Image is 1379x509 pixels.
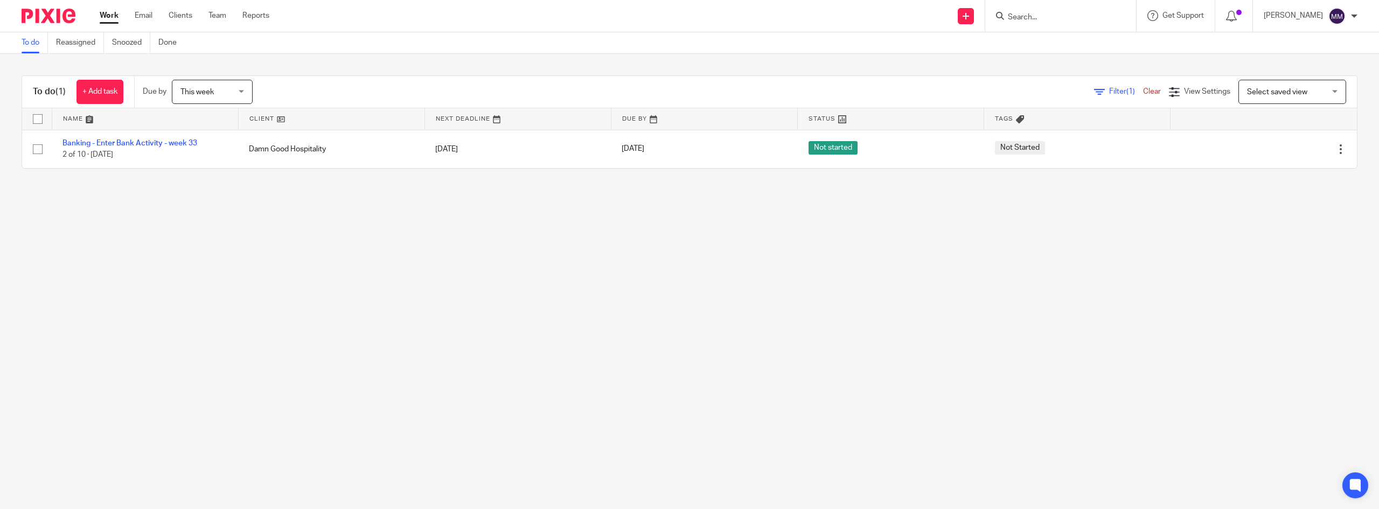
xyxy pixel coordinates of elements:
[22,32,48,53] a: To do
[62,151,113,158] span: 2 of 10 · [DATE]
[112,32,150,53] a: Snoozed
[809,141,858,155] span: Not started
[1109,88,1143,95] span: Filter
[22,9,75,23] img: Pixie
[1328,8,1346,25] img: svg%3E
[1007,13,1104,23] input: Search
[1184,88,1230,95] span: View Settings
[143,86,166,97] p: Due by
[622,145,644,153] span: [DATE]
[33,86,66,97] h1: To do
[56,32,104,53] a: Reassigned
[208,10,226,21] a: Team
[158,32,185,53] a: Done
[1162,12,1204,19] span: Get Support
[238,130,424,168] td: Damn Good Hospitality
[1126,88,1135,95] span: (1)
[76,80,123,104] a: + Add task
[1264,10,1323,21] p: [PERSON_NAME]
[100,10,119,21] a: Work
[424,130,611,168] td: [DATE]
[1247,88,1307,96] span: Select saved view
[180,88,214,96] span: This week
[55,87,66,96] span: (1)
[995,141,1045,155] span: Not Started
[1143,88,1161,95] a: Clear
[169,10,192,21] a: Clients
[995,116,1013,122] span: Tags
[135,10,152,21] a: Email
[242,10,269,21] a: Reports
[62,140,197,147] a: Banking - Enter Bank Activity - week 33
